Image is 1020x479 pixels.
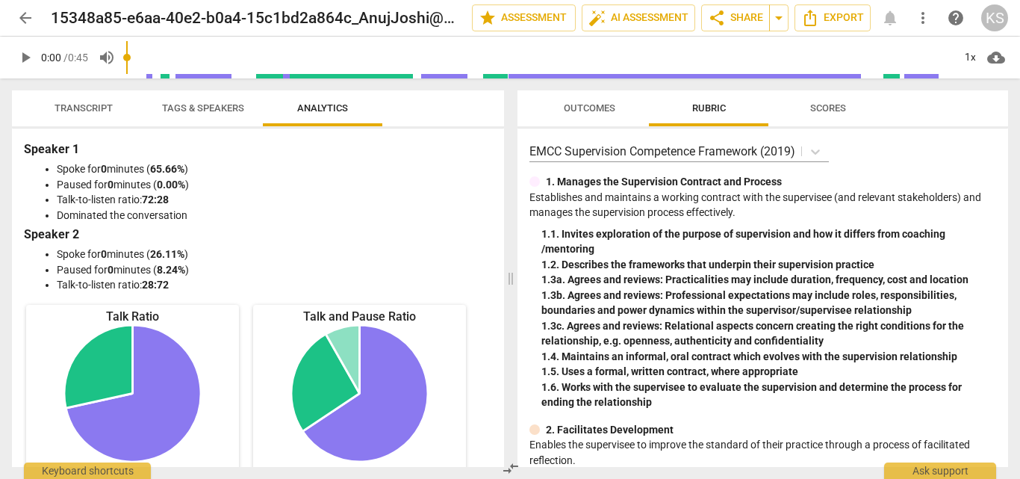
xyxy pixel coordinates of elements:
b: 0.00% [157,179,185,191]
div: 1x [956,46,984,69]
span: compare_arrows [502,460,520,478]
button: KS [981,4,1008,31]
div: Keyboard shortcuts [24,463,151,479]
li: Paused for minutes ( ) [57,177,489,193]
div: 1. 4. Maintains an informal, oral contract which evolves with the supervision relationship [541,349,996,365]
div: 1. 2. Describes the frameworks that underpin their supervision practice [541,257,996,273]
span: 0:00 [41,52,61,64]
span: cloud_download [987,49,1005,67]
div: 1. 1. Invites exploration of the purpose of supervision and how it differs from coaching /mentoring [541,226,996,257]
li: Talk-to-listen ratio: [57,277,489,293]
span: star [479,9,497,27]
div: 1. 6. Works with the supervisee to evaluate the supervision and determine the process for ending ... [541,380,996,410]
div: 1. 3a. Agrees and reviews: Practicalities may include duration, frequency, cost and location [541,272,996,288]
b: 0 [101,248,107,260]
div: Ask support [884,463,996,479]
span: Export [801,9,864,27]
span: Outcomes [564,102,615,114]
h2: 15348a85-e6aa-40e2-b0a4-15c1bd2a864c_AnujJoshi@Auro(00919966812534)_20250922110755 [51,9,460,28]
span: volume_up [98,49,116,67]
p: 2. Facilitates Development [546,422,674,438]
span: help [947,9,965,27]
b: Speaker 1 [24,142,79,156]
a: Help [942,4,969,31]
button: AI Assessment [582,4,695,31]
button: Share [701,4,770,31]
li: Talk-to-listen ratio: [57,192,489,208]
span: Transcript [55,102,113,114]
button: Export [794,4,871,31]
div: Talk Ratio [26,308,240,325]
span: Tags & Speakers [162,102,244,114]
b: 0 [108,264,113,276]
button: Sharing summary [769,4,789,31]
span: share [708,9,726,27]
span: Rubric [692,102,726,114]
p: Establishes and maintains a working contract with the supervisee (and relevant stakeholders) and ... [529,190,996,220]
b: 26.11% [150,248,184,260]
span: Assessment [479,9,569,27]
div: 1. 3c. Agrees and reviews: Relational aspects concern creating the right conditions for the relat... [541,318,996,349]
b: 72:28 [142,194,169,205]
span: more_vert [914,9,932,27]
div: 1. 5. Uses a formal, written contract, where appropriate [541,364,996,380]
button: Volume [93,44,120,71]
span: arrow_drop_down [770,9,788,27]
span: play_arrow [16,49,34,67]
p: EMCC Supervision Competence Framework (2019) [529,143,795,160]
li: Spoke for minutes ( ) [57,247,489,262]
span: Share [708,9,763,27]
b: 28:72 [142,279,169,291]
div: 1. 3b. Agrees and reviews: Professional expectations may include roles, responsibilities, boundar... [541,288,996,318]
span: arrow_back [16,9,34,27]
p: Enables the supervisee to improve the standard of their practice through a process of facilitated... [529,437,996,468]
span: auto_fix_high [588,9,606,27]
b: 65.66% [150,163,184,175]
b: 0 [101,163,107,175]
button: Assessment [472,4,576,31]
li: Spoke for minutes ( ) [57,161,489,177]
button: Play [12,44,39,71]
span: / 0:45 [63,52,88,64]
b: Speaker 2 [24,227,79,241]
li: Paused for minutes ( ) [57,262,489,278]
span: Analytics [297,102,348,114]
li: Dominated the conversation [57,208,489,223]
div: Talk and Pause Ratio [253,308,467,325]
b: 0 [108,179,113,191]
span: Scores [810,102,846,114]
b: 8.24% [157,264,185,276]
span: AI Assessment [588,9,688,27]
p: 1. Manages the Supervision Contract and Process [546,174,782,190]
